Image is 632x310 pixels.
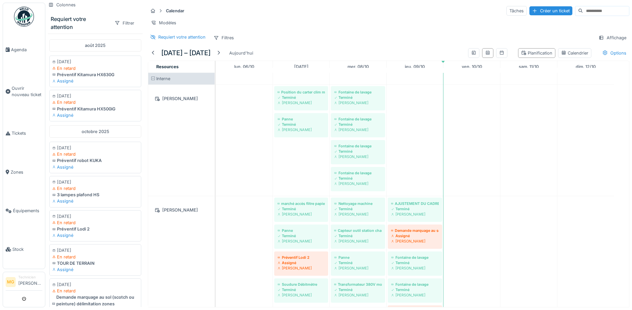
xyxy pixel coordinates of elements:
div: Terminé [334,287,382,292]
div: [PERSON_NAME] [334,238,382,244]
div: Position du carter clim mal repositionner [278,89,325,95]
img: Badge_color-CXgf-gQk.svg [14,7,34,27]
li: [PERSON_NAME] [18,275,42,289]
div: [PERSON_NAME] [391,212,439,217]
div: [PERSON_NAME] [278,127,325,132]
div: AJUSTEMENT DU CADRE DE LA PORTE PIETONNE ATELIER RICAMARIE [391,201,439,206]
div: [DATE] [52,59,138,65]
span: Tickets [12,130,42,136]
div: Terminé [391,260,439,265]
div: En retard [52,288,138,294]
a: 12 octobre 2025 [574,62,597,71]
div: Préventif Lodi 2 [52,226,138,232]
a: MG Technicien[PERSON_NAME] [6,275,42,291]
div: Terminé [391,287,439,292]
div: Terminé [334,122,382,127]
div: Terminé [334,149,382,154]
div: Nettoyage machine [334,201,382,206]
div: [PERSON_NAME] [334,212,382,217]
div: Terminé [334,176,382,181]
div: Terminé [278,233,325,238]
a: 10 octobre 2025 [460,62,484,71]
span: Zones [11,169,42,175]
div: [PERSON_NAME] [278,212,325,217]
div: [DATE] [52,247,138,253]
div: Terminé [334,95,382,100]
a: 6 octobre 2025 [233,62,256,71]
div: Soudure Débitmètre [278,282,325,287]
div: [PERSON_NAME] [334,292,382,298]
div: Terminé [278,122,325,127]
div: Fontaine de lavage [391,255,439,260]
div: [DATE] [52,213,138,220]
strong: Calendar [163,8,187,14]
div: Calendrier [561,50,588,56]
div: Options [599,48,629,58]
div: [PERSON_NAME] [278,265,325,271]
div: Assigné [391,233,439,238]
h5: [DATE] – [DATE] [161,49,211,57]
div: Requiert votre attention [158,34,206,40]
div: [PERSON_NAME] [278,238,325,244]
div: Préventif Kitamura HX500iG [52,106,138,112]
div: [PERSON_NAME] [334,265,382,271]
div: Fontaine de lavage [334,170,382,176]
div: Tâches [506,6,527,16]
div: En retard [52,99,138,105]
div: Filtres [211,33,237,43]
span: Interne [156,76,170,81]
div: Assigné [52,198,138,204]
div: octobre 2025 [49,125,141,138]
div: Assigné [52,112,138,118]
a: 9 octobre 2025 [403,62,426,71]
a: Ouvrir nouveau ticket [3,69,45,114]
li: MG [6,277,16,287]
div: [PERSON_NAME] [334,181,382,186]
div: Transformateur 380V montage [334,282,382,287]
div: Créer un ticket [529,6,572,15]
div: [PERSON_NAME] [391,265,439,271]
div: Terminé [391,206,439,212]
div: [PERSON_NAME] [334,127,382,132]
div: [DATE] [52,93,138,99]
div: 3 lampes plafond HS [52,192,138,198]
div: Préventif Kitamura HX630G [52,72,138,78]
a: 8 octobre 2025 [346,62,370,71]
div: Terminé [278,95,325,100]
div: Capteur outil station chargement/déchargement [334,228,382,233]
div: Requiert votre attention [51,15,109,31]
div: [PERSON_NAME] [334,100,382,105]
a: 11 octobre 2025 [517,62,540,71]
div: Filtrer [112,18,137,28]
div: [PERSON_NAME] [152,94,211,103]
div: Préventif Lodi 2 [278,255,325,260]
div: marché accès filtre papier [278,201,325,206]
div: Terminé [278,206,325,212]
div: [DATE] [52,145,138,151]
span: Équipements [13,208,42,214]
div: [DATE] [52,179,138,185]
div: Modèles [148,18,179,28]
div: Terminé [334,260,382,265]
span: Ouvrir nouveau ticket [12,85,42,98]
div: Fontaine de lavage [334,143,382,149]
div: TOUR DE TERRAIN [52,260,138,266]
div: Préventif robot KUKA [52,157,138,164]
div: [PERSON_NAME] [278,292,325,298]
div: août 2025 [49,39,141,52]
span: Resources [156,64,179,69]
a: Zones [3,153,45,191]
a: Équipements [3,192,45,230]
div: Assigné [52,164,138,170]
div: Fontaine de lavage [334,89,382,95]
div: Planification [521,50,552,56]
div: En retard [52,185,138,192]
div: Fontaine de lavage [334,116,382,122]
div: En retard [52,254,138,260]
div: En retard [52,151,138,157]
span: Agenda [11,47,42,53]
div: Technicien [18,275,42,280]
div: Assigné [52,266,138,273]
div: Panne [334,255,382,260]
div: [DATE] [52,281,138,288]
